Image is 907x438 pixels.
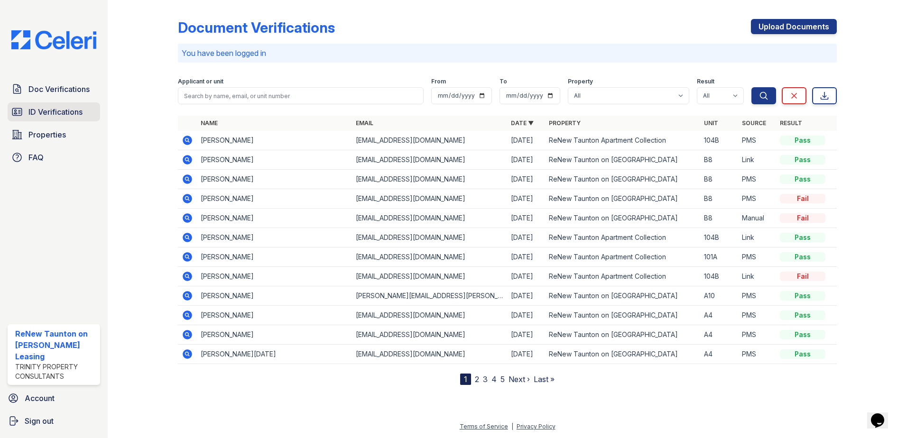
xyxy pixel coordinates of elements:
div: Pass [780,174,825,184]
div: Pass [780,136,825,145]
img: CE_Logo_Blue-a8612792a0a2168367f1c8372b55b34899dd931a85d93a1a3d3e32e68fde9ad4.png [4,30,104,49]
a: 3 [483,374,488,384]
td: [PERSON_NAME] [197,228,352,247]
span: Sign out [25,415,54,427]
td: 104B [700,267,738,286]
div: Pass [780,155,825,164]
td: A10 [700,286,738,306]
div: Trinity Property Consultants [15,362,96,381]
a: 5 [500,374,505,384]
label: Property [568,78,593,85]
td: [DATE] [507,267,545,286]
td: ReNew Taunton Apartment Collection [545,131,700,150]
div: Pass [780,310,825,320]
div: Pass [780,291,825,301]
td: Link [738,267,776,286]
div: 1 [460,374,471,385]
td: [DATE] [507,189,545,209]
td: [DATE] [507,209,545,228]
span: Properties [28,129,66,140]
td: PMS [738,345,776,364]
td: PMS [738,189,776,209]
td: ReNew Taunton on [GEOGRAPHIC_DATA] [545,306,700,325]
td: [EMAIL_ADDRESS][DOMAIN_NAME] [352,228,507,247]
td: [PERSON_NAME] [197,209,352,228]
label: Result [697,78,714,85]
td: Manual [738,209,776,228]
td: B8 [700,170,738,189]
td: ReNew Taunton Apartment Collection [545,228,700,247]
td: ReNew Taunton on [GEOGRAPHIC_DATA] [545,325,700,345]
a: Doc Verifications [8,80,100,99]
td: [EMAIL_ADDRESS][DOMAIN_NAME] [352,267,507,286]
td: [DATE] [507,228,545,247]
td: PMS [738,306,776,325]
span: FAQ [28,152,44,163]
td: [DATE] [507,150,545,170]
a: ID Verifications [8,102,100,121]
td: [DATE] [507,306,545,325]
td: [EMAIL_ADDRESS][DOMAIN_NAME] [352,189,507,209]
td: [EMAIL_ADDRESS][DOMAIN_NAME] [352,325,507,345]
a: Result [780,119,802,127]
a: 4 [491,374,497,384]
td: ReNew Taunton on [GEOGRAPHIC_DATA] [545,150,700,170]
a: Email [356,119,373,127]
button: Sign out [4,411,104,430]
td: [PERSON_NAME] [197,267,352,286]
a: Source [742,119,766,127]
p: You have been logged in [182,47,833,59]
label: To [500,78,507,85]
td: ReNew Taunton on [GEOGRAPHIC_DATA] [545,170,700,189]
div: Pass [780,349,825,359]
td: ReNew Taunton on [GEOGRAPHIC_DATA] [545,209,700,228]
td: [EMAIL_ADDRESS][DOMAIN_NAME] [352,306,507,325]
td: Link [738,228,776,247]
td: Link [738,150,776,170]
td: [PERSON_NAME] [197,170,352,189]
td: [PERSON_NAME][EMAIL_ADDRESS][PERSON_NAME][DOMAIN_NAME] [352,286,507,306]
td: [EMAIL_ADDRESS][DOMAIN_NAME] [352,247,507,267]
td: A4 [700,325,738,345]
td: B8 [700,209,738,228]
label: Applicant or unit [178,78,223,85]
td: ReNew Taunton on [GEOGRAPHIC_DATA] [545,286,700,306]
td: [DATE] [507,345,545,364]
td: [EMAIL_ADDRESS][DOMAIN_NAME] [352,209,507,228]
td: 104B [700,228,738,247]
iframe: chat widget [867,400,898,429]
td: ReNew Taunton on [GEOGRAPHIC_DATA] [545,345,700,364]
div: ReNew Taunton on [PERSON_NAME] Leasing [15,328,96,362]
div: Document Verifications [178,19,335,36]
td: [PERSON_NAME] [197,247,352,267]
td: [PERSON_NAME] [197,189,352,209]
td: PMS [738,131,776,150]
td: A4 [700,345,738,364]
td: [PERSON_NAME] [197,150,352,170]
td: [EMAIL_ADDRESS][DOMAIN_NAME] [352,345,507,364]
td: [EMAIL_ADDRESS][DOMAIN_NAME] [352,150,507,170]
a: Date ▼ [511,119,534,127]
td: PMS [738,170,776,189]
div: Fail [780,194,825,203]
a: 2 [475,374,479,384]
td: [DATE] [507,247,545,267]
label: From [431,78,446,85]
td: [PERSON_NAME] [197,306,352,325]
td: ReNew Taunton on [GEOGRAPHIC_DATA] [545,189,700,209]
td: [PERSON_NAME][DATE] [197,345,352,364]
a: Upload Documents [751,19,837,34]
a: Unit [704,119,718,127]
td: PMS [738,325,776,345]
a: Account [4,389,104,408]
a: Next › [509,374,530,384]
td: [PERSON_NAME] [197,286,352,306]
a: Privacy Policy [517,423,555,430]
td: [EMAIL_ADDRESS][DOMAIN_NAME] [352,170,507,189]
td: [DATE] [507,325,545,345]
td: [PERSON_NAME] [197,131,352,150]
td: 104B [700,131,738,150]
td: [PERSON_NAME] [197,325,352,345]
a: Terms of Service [460,423,508,430]
td: [EMAIL_ADDRESS][DOMAIN_NAME] [352,131,507,150]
